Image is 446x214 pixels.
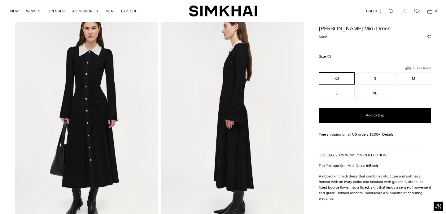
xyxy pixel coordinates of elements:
iframe: Sign Up via Text for Offers [5,190,62,209]
a: Wishlist [411,5,423,17]
a: Details [382,132,394,137]
label: Size: [319,54,331,59]
button: Add to Bag [319,108,431,123]
a: EXPLORE [121,4,137,18]
a: Open cart modal [424,5,436,17]
button: USD $ [366,4,383,18]
span: Add to Bag [366,113,384,118]
span: XS [327,55,331,59]
h1: [PERSON_NAME] Midi Dress [319,26,431,31]
strong: Black [369,164,378,168]
button: L [319,87,355,99]
a: SIMKHAI [189,5,257,17]
button: S [357,72,393,85]
span: $695 [319,34,327,40]
button: XL [357,87,393,99]
a: Size Guide [404,64,431,72]
button: M [396,72,431,85]
a: DRESSES [48,4,65,18]
button: Add to Wishlist [427,35,431,39]
button: XS [319,72,355,85]
a: ACCESSORIES [72,4,98,18]
a: HOLIDAY 2025 WOMEN'S COLLECTION [319,153,387,157]
a: Go to the account page [398,5,410,17]
a: MEN [106,4,114,18]
p: The Philippa Knit Midi Dress in [319,163,431,168]
p: A ribbed knit midi dress that combines structure and softness, framed with an ivory collar and fi... [319,173,431,201]
a: NEW [10,4,19,18]
a: Open search modal [385,5,397,17]
a: WOMEN [26,4,40,18]
div: Free shipping on all US orders $200+ [319,132,431,137]
span: 0 [433,8,439,14]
